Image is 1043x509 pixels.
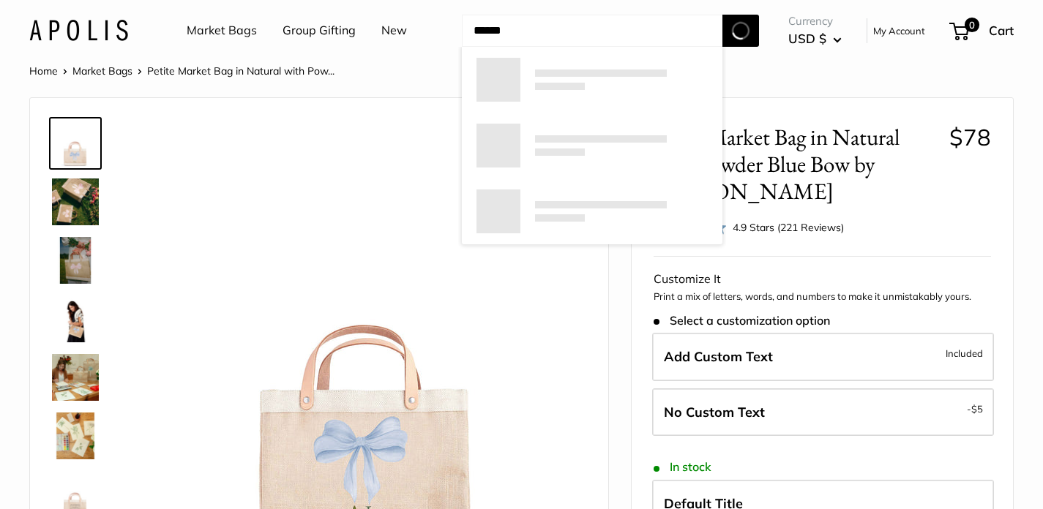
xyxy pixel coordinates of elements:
span: Select a customization option [654,314,830,328]
div: 4.9 Stars (221 Reviews) [654,216,844,238]
span: $5 [971,403,983,415]
span: In stock [654,460,711,474]
div: 4.9 Stars (221 Reviews) [733,219,844,235]
span: USD $ [788,31,826,46]
span: Currency [788,11,842,31]
a: Petite Market Bag in Natural with Powder Blue Bow by Amy Logsdon [49,234,102,287]
a: Petite Market Bag in Natural with Powder Blue Bow by Amy Logsdon [49,176,102,228]
a: Market Bags [187,20,257,42]
a: Home [29,64,58,78]
a: New [381,20,407,42]
a: Market Bags [72,64,132,78]
span: $78 [949,123,991,151]
img: Petite Market Bag in Natural with Powder Blue Bow by Amy Logsdon [52,354,99,401]
button: Search [722,15,759,47]
button: USD $ [788,27,842,50]
label: Add Custom Text [652,333,994,381]
nav: Breadcrumb [29,61,334,80]
img: Petite Market Bag in Natural with Powder Blue Bow by Amy Logsdon [52,412,99,459]
img: Petite Market Bag in Natural with Powder Blue Bow by Amy Logsdon [52,237,99,284]
span: - [967,400,983,418]
span: Petite Market Bag in Natural with Pow... [147,64,334,78]
span: Petite Market Bag in Natural with Powder Blue Bow by [PERSON_NAME] [654,124,938,206]
span: Cart [989,23,1014,38]
div: Customize It [654,268,991,290]
span: Included [946,344,983,362]
a: Petite Market Bag in Natural with Powder Blue Bow by Amy Logsdon [49,117,102,170]
a: Petite Market Bag in Natural with Powder Blue Bow by Amy Logsdon [49,410,102,462]
a: 0 Cart [951,19,1014,42]
label: Leave Blank [652,388,994,437]
img: Petite Market Bag in Natural with Powder Blue Bow by Amy Logsdon [52,120,99,167]
img: Petite Market Bag in Natural with Powder Blue Bow by Amy Logsdon [52,295,99,342]
a: Petite Market Bag in Natural with Powder Blue Bow by Amy Logsdon [49,293,102,345]
span: 0 [965,18,979,32]
a: Petite Market Bag in Natural with Powder Blue Bow by Amy Logsdon [49,351,102,404]
p: Print a mix of letters, words, and numbers to make it unmistakably yours. [654,290,991,304]
img: Apolis [29,20,128,41]
a: My Account [873,22,925,39]
a: Group Gifting [283,20,356,42]
img: Petite Market Bag in Natural with Powder Blue Bow by Amy Logsdon [52,178,99,225]
input: Search... [462,15,722,47]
